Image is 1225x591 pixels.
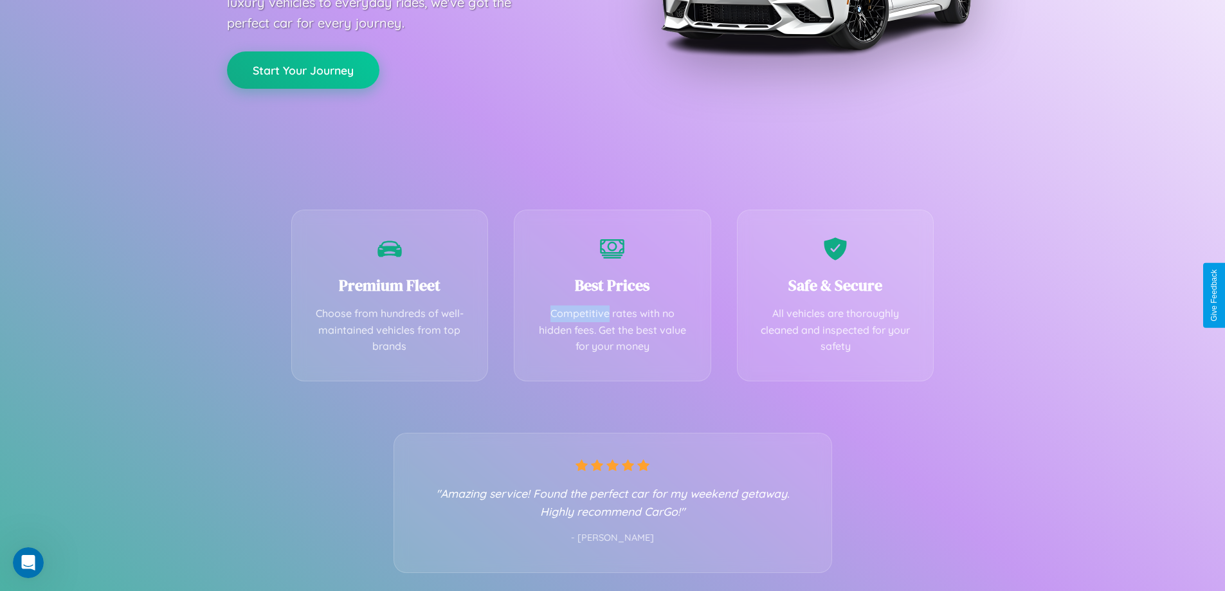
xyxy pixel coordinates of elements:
h3: Best Prices [534,275,691,296]
p: - [PERSON_NAME] [420,530,806,547]
p: "Amazing service! Found the perfect car for my weekend getaway. Highly recommend CarGo!" [420,484,806,520]
div: Give Feedback [1210,269,1219,322]
iframe: Intercom live chat [13,547,44,578]
p: All vehicles are thoroughly cleaned and inspected for your safety [757,305,914,355]
h3: Safe & Secure [757,275,914,296]
button: Start Your Journey [227,51,379,89]
p: Competitive rates with no hidden fees. Get the best value for your money [534,305,691,355]
p: Choose from hundreds of well-maintained vehicles from top brands [311,305,469,355]
h3: Premium Fleet [311,275,469,296]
